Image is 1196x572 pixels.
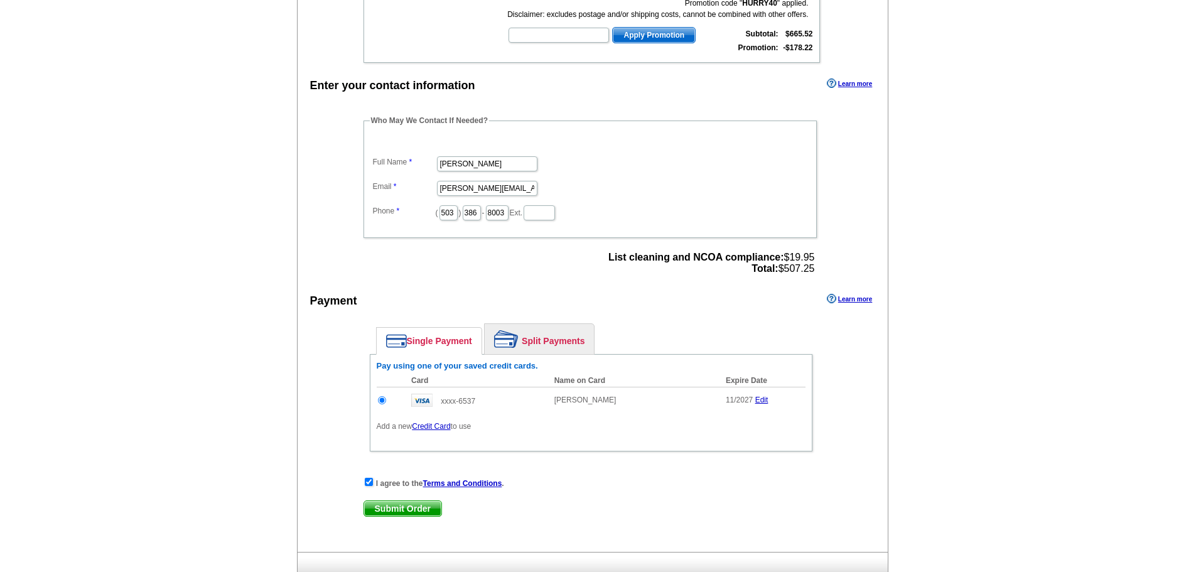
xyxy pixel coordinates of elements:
[726,396,753,404] span: 11/2027
[783,43,812,52] strong: -$178.22
[412,422,450,431] a: Credit Card
[377,328,482,354] a: Single Payment
[612,27,696,43] button: Apply Promotion
[364,501,441,516] span: Submit Order
[719,374,805,387] th: Expire Date
[485,324,594,354] a: Split Payments
[310,77,475,94] div: Enter your contact information
[377,361,805,371] h6: Pay using one of your saved credit cards.
[310,293,357,310] div: Payment
[945,280,1196,572] iframe: LiveChat chat widget
[423,479,502,488] a: Terms and Conditions
[738,43,778,52] strong: Promotion:
[613,28,695,43] span: Apply Promotion
[376,479,504,488] strong: I agree to the .
[608,252,814,274] span: $19.95 $507.25
[554,396,617,404] span: [PERSON_NAME]
[827,78,872,89] a: Learn more
[411,394,433,407] img: visa.gif
[785,30,812,38] strong: $665.52
[746,30,778,38] strong: Subtotal:
[377,421,805,432] p: Add a new to use
[405,374,548,387] th: Card
[370,115,489,126] legend: Who May We Contact If Needed?
[548,374,719,387] th: Name on Card
[752,263,778,274] strong: Total:
[755,396,768,404] a: Edit
[370,202,811,222] dd: ( ) - Ext.
[386,334,407,348] img: single-payment.png
[827,294,872,304] a: Learn more
[608,252,784,262] strong: List cleaning and NCOA compliance:
[373,205,436,217] label: Phone
[494,330,519,348] img: split-payment.png
[373,156,436,168] label: Full Name
[373,181,436,192] label: Email
[441,397,475,406] span: xxxx-6537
